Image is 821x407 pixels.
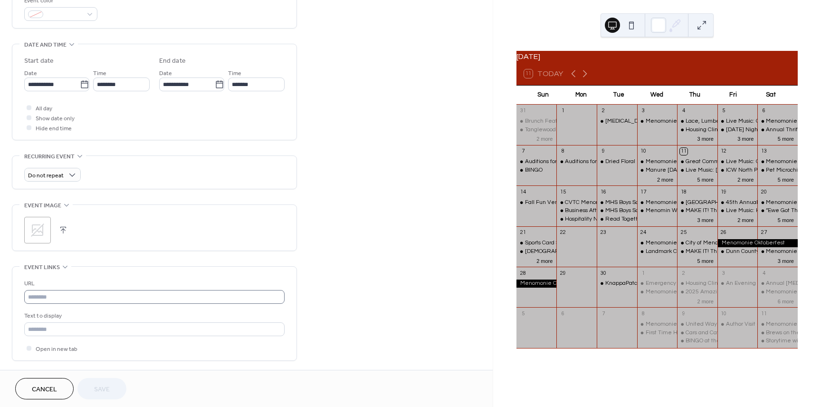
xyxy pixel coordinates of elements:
[637,329,678,337] div: First Time Homebuyers Workshop
[646,166,686,174] div: Manure [DATE]
[24,217,51,243] div: ;
[533,134,556,142] button: 2 more
[686,337,780,345] div: BINGO at the [GEOGRAPHIC_DATA]
[686,126,722,134] div: Housing Clinic
[760,107,767,115] div: 6
[565,158,641,166] div: Auditions for White Christmas
[677,158,717,166] div: Great Community Cookout
[676,86,714,105] div: Thu
[559,107,566,115] div: 1
[717,239,798,247] div: Menomonie Oktoberfest
[760,148,767,155] div: 13
[32,385,57,395] span: Cancel
[605,199,682,207] div: MHS Boys Soccer Youth Night
[694,256,717,264] button: 5 more
[694,297,717,305] button: 2 more
[637,158,678,166] div: Menomonie Farmer's Market
[637,199,678,207] div: Menomonie Farmer's Market
[720,188,727,195] div: 19
[717,199,758,207] div: 45th Annual Punky Manor Challenge of Champions
[597,199,637,207] div: MHS Boys Soccer Youth Night
[519,188,526,195] div: 14
[600,310,607,317] div: 7
[646,158,744,166] div: Menomonie [PERSON_NAME] Market
[597,117,637,126] div: Dementia P.A.C.T. Training
[677,329,717,337] div: Cars and Caffeine
[774,215,798,223] button: 5 more
[757,117,798,126] div: Menomonie Farmer's Market
[680,270,687,277] div: 2
[760,270,767,277] div: 4
[677,207,717,215] div: MAKE IT! Thursdays at Fulton's Workshop
[559,310,566,317] div: 6
[559,229,566,236] div: 22
[646,329,734,337] div: First Time Homebuyers Workshop
[720,107,727,115] div: 5
[646,320,744,329] div: Menomonie [PERSON_NAME] Market
[559,148,566,155] div: 8
[24,68,37,78] span: Date
[720,148,727,155] div: 12
[686,280,722,288] div: Housing Clinic
[760,229,767,236] div: 27
[757,337,798,345] div: Storytime with Katie Venit
[24,311,283,321] div: Text to display
[519,270,526,277] div: 28
[640,310,647,317] div: 8
[597,280,637,288] div: KnappaPatch Market
[677,199,717,207] div: Menomonie Public Library Terrace Grand Opening
[24,279,283,289] div: URL
[774,297,798,305] button: 6 more
[525,117,571,126] div: Brunch Feat. TBD
[757,126,798,134] div: Annual Thrift and Plant Sale
[533,256,556,264] button: 2 more
[516,280,557,288] div: Menomonie Oktoberfest
[637,117,678,126] div: Menomonie Farmer's Market
[680,229,687,236] div: 25
[646,207,754,215] div: Menomin Wailers: Sea Shanty Sing-along
[159,56,186,66] div: End date
[686,199,767,207] div: [GEOGRAPHIC_DATA] Opening
[597,158,637,166] div: Dried Floral Hanging Workshop
[600,107,607,115] div: 2
[646,239,744,247] div: Menomonie [PERSON_NAME] Market
[516,126,557,134] div: Tanglewood Dart Tournament
[774,175,798,183] button: 5 more
[717,248,758,256] div: Dunn County Hazardous Waste Event
[525,158,601,166] div: Auditions for White Christmas
[516,117,557,126] div: Brunch Feat. TBD
[637,288,678,296] div: Menomonie Farmer's Market
[726,207,794,215] div: Live Music: Hap and Hawk
[640,107,647,115] div: 3
[757,280,798,288] div: Annual Cancer Research Fundraiser
[36,104,52,114] span: All day
[760,310,767,317] div: 11
[677,280,717,288] div: Housing Clinic
[605,215,711,223] div: Read Together, Rise Together Book Club
[228,68,241,78] span: Time
[637,239,678,247] div: Menomonie Farmer's Market
[15,378,74,399] a: Cancel
[677,117,717,126] div: Lace, Lumber, and Legacy: A Menomonie Mansions and Afternoon Tea Tour
[524,86,562,105] div: Sun
[694,215,717,223] button: 3 more
[757,288,798,296] div: Menomonie Farmer's Market
[717,166,758,174] div: ICW North Presents: September to Dismember
[600,86,638,105] div: Tue
[637,207,678,215] div: Menomin Wailers: Sea Shanty Sing-along
[519,107,526,115] div: 31
[774,134,798,142] button: 5 more
[600,188,607,195] div: 16
[516,158,557,166] div: Auditions for White Christmas
[605,117,694,126] div: [MEDICAL_DATA] P.A.C.T. Training
[556,158,597,166] div: Auditions for White Christmas
[24,56,54,66] div: Start date
[734,215,757,223] button: 2 more
[640,188,647,195] div: 17
[717,117,758,126] div: Live Music: Crystal + Milz Acoustic Duo
[680,107,687,115] div: 4
[638,86,676,105] div: Wed
[720,270,727,277] div: 3
[562,86,600,105] div: Mon
[516,166,557,174] div: BINGO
